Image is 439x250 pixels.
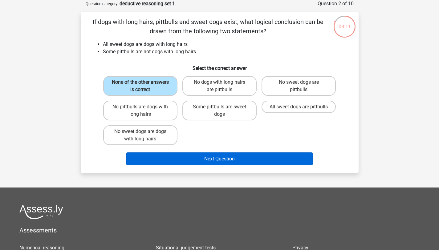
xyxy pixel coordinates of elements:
h6: Select the correct answer [91,60,349,71]
h5: Assessments [19,227,420,234]
li: Some pittbulls are not dogs with long hairs [103,48,349,55]
label: All sweet dogs are pittbulls [262,101,336,113]
label: No sweet dogs are dogs with long hairs [103,125,177,145]
strong: deductive reasoning set 1 [120,1,175,6]
img: Assessly logo [19,205,63,219]
label: No dogs with long hairs are pittbulls [182,76,257,96]
li: All sweet dogs are dogs with long hairs [103,41,349,48]
p: If dogs with long hairs, pittbulls and sweet dogs exist, what logical conclusion can be drawn fro... [91,17,326,36]
label: None of the other answers is correct [103,76,177,96]
button: Next Question [126,152,313,165]
div: 08:11 [333,15,356,30]
label: No sweet dogs are pittbulls [262,76,336,96]
label: No pittbulls are dogs with long hairs [103,101,177,120]
small: Question category: [86,2,118,6]
label: Some pittbulls are sweet dogs [182,101,257,120]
